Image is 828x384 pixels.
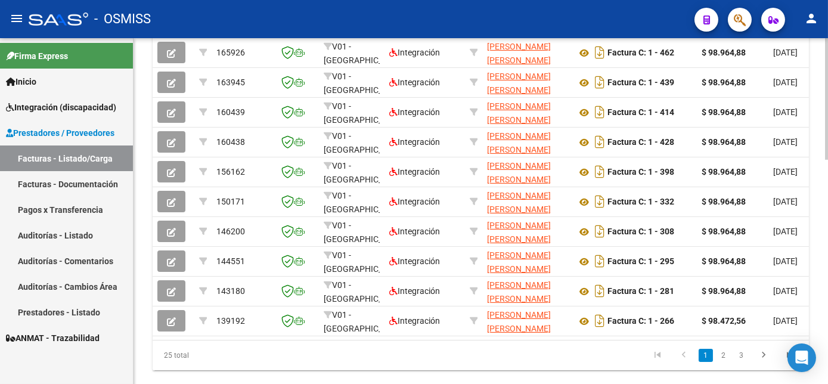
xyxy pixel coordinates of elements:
[607,168,674,177] strong: Factura C: 1 - 398
[216,286,245,296] span: 143180
[389,167,440,176] span: Integración
[702,316,746,326] strong: $ 98.472,56
[773,316,798,326] span: [DATE]
[487,219,567,244] div: 27368281501
[592,192,607,211] i: Descargar documento
[733,345,751,366] li: page 3
[787,343,816,372] div: Open Intercom Messenger
[702,286,746,296] strong: $ 98.964,88
[607,108,674,117] strong: Factura C: 1 - 414
[216,78,245,87] span: 163945
[702,107,746,117] strong: $ 98.964,88
[389,316,440,326] span: Integración
[6,332,100,345] span: ANMAT - Trazabilidad
[487,191,551,214] span: [PERSON_NAME] [PERSON_NAME]
[487,70,567,95] div: 27368281501
[389,286,440,296] span: Integración
[487,129,567,154] div: 27368281501
[592,311,607,330] i: Descargar documento
[153,340,282,370] div: 25 total
[216,316,245,326] span: 139192
[773,167,798,176] span: [DATE]
[216,137,245,147] span: 160438
[592,73,607,92] i: Descargar documento
[607,317,674,326] strong: Factura C: 1 - 266
[216,197,245,206] span: 150171
[487,249,567,274] div: 27368281501
[773,197,798,206] span: [DATE]
[487,42,551,65] span: [PERSON_NAME] [PERSON_NAME]
[216,107,245,117] span: 160439
[607,227,674,237] strong: Factura C: 1 - 308
[6,101,116,114] span: Integración (discapacidad)
[592,103,607,122] i: Descargar documento
[216,167,245,176] span: 156162
[773,48,798,57] span: [DATE]
[487,221,551,244] span: [PERSON_NAME] [PERSON_NAME]
[607,257,674,267] strong: Factura C: 1 - 295
[773,256,798,266] span: [DATE]
[216,227,245,236] span: 146200
[487,161,551,184] span: [PERSON_NAME] [PERSON_NAME]
[607,78,674,88] strong: Factura C: 1 - 439
[6,126,114,140] span: Prestadores / Proveedores
[702,227,746,236] strong: $ 98.964,88
[389,107,440,117] span: Integración
[6,75,36,88] span: Inicio
[487,101,551,125] span: [PERSON_NAME] [PERSON_NAME]
[715,345,733,366] li: page 2
[389,227,440,236] span: Integración
[697,345,715,366] li: page 1
[487,280,551,304] span: [PERSON_NAME] [PERSON_NAME]
[389,256,440,266] span: Integración
[699,349,713,362] a: 1
[487,159,567,184] div: 27368281501
[487,250,551,274] span: [PERSON_NAME] [PERSON_NAME]
[592,162,607,181] i: Descargar documento
[773,286,798,296] span: [DATE]
[607,197,674,207] strong: Factura C: 1 - 332
[734,349,749,362] a: 3
[702,48,746,57] strong: $ 98.964,88
[592,132,607,151] i: Descargar documento
[592,43,607,62] i: Descargar documento
[487,131,551,154] span: [PERSON_NAME] [PERSON_NAME]
[389,48,440,57] span: Integración
[804,11,818,26] mat-icon: person
[487,308,567,333] div: 27368281501
[487,100,567,125] div: 27368281501
[487,72,551,95] span: [PERSON_NAME] [PERSON_NAME]
[487,189,567,214] div: 27368281501
[702,197,746,206] strong: $ 98.964,88
[487,310,551,333] span: [PERSON_NAME] [PERSON_NAME]
[672,349,695,362] a: go to previous page
[773,137,798,147] span: [DATE]
[592,222,607,241] i: Descargar documento
[607,138,674,147] strong: Factura C: 1 - 428
[6,49,68,63] span: Firma Express
[592,281,607,301] i: Descargar documento
[487,40,567,65] div: 27368281501
[773,107,798,117] span: [DATE]
[717,349,731,362] a: 2
[216,256,245,266] span: 144551
[702,78,746,87] strong: $ 98.964,88
[607,48,674,58] strong: Factura C: 1 - 462
[773,227,798,236] span: [DATE]
[702,167,746,176] strong: $ 98.964,88
[389,78,440,87] span: Integración
[592,252,607,271] i: Descargar documento
[779,349,801,362] a: go to last page
[752,349,775,362] a: go to next page
[94,6,151,32] span: - OSMISS
[389,137,440,147] span: Integración
[216,48,245,57] span: 165926
[702,256,746,266] strong: $ 98.964,88
[389,197,440,206] span: Integración
[702,137,746,147] strong: $ 98.964,88
[487,278,567,304] div: 27368281501
[607,287,674,296] strong: Factura C: 1 - 281
[646,349,669,362] a: go to first page
[10,11,24,26] mat-icon: menu
[773,78,798,87] span: [DATE]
